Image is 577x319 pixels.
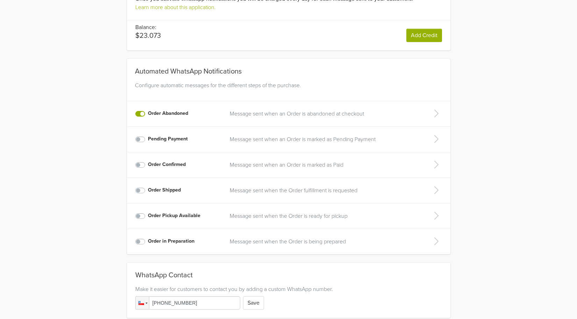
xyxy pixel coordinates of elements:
[135,4,216,11] a: Learn more about this application.
[230,237,418,246] a: Message sent when the Order is being prepared
[132,81,445,98] div: Configure automatic messages for the different steps of the purchase.
[230,110,418,118] a: Message sent when an Order is abandoned at checkout
[148,135,188,143] label: Pending Payment
[230,161,418,169] a: Message sent when an Order is marked as Paid
[135,285,442,293] div: Make it easier for customers to contact you by adding a custom WhatsApp number.
[148,237,194,245] label: Order in Preparation
[135,271,442,282] div: WhatsApp Contact
[406,29,442,42] a: Add Credit
[132,59,445,78] div: Automated WhatsApp Notifications
[135,23,161,32] p: Balance:
[148,186,181,194] label: Order Shipped
[136,297,149,309] div: Chile: + 56
[135,296,240,310] input: 1 (702) 123-4567
[135,32,161,40] p: $23.073
[230,135,418,144] a: Message sent when an Order is marked as Pending Payment
[243,296,264,310] button: Save
[230,186,418,195] a: Message sent when the Order fulfillment is requested
[148,212,200,220] label: Order Pickup Available
[148,110,188,117] label: Order Abandoned
[230,212,418,220] a: Message sent when the Order is ready for pickup
[148,161,186,168] label: Order Confirmed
